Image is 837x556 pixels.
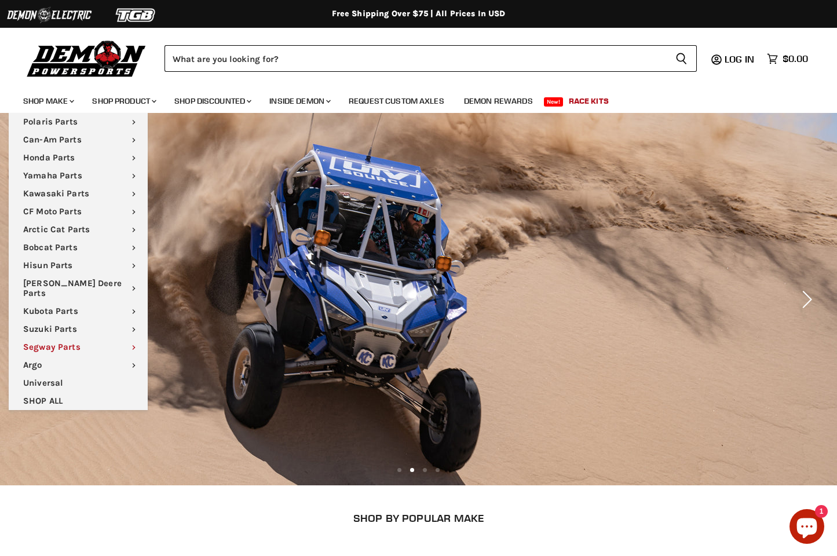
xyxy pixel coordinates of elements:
button: Next [794,288,817,311]
a: Arctic Cat Parts [9,221,148,239]
a: Suzuki Parts [9,320,148,338]
a: Bobcat Parts [9,239,148,257]
a: Kawasaki Parts [9,185,148,203]
img: TGB Logo 2 [93,4,180,26]
a: Segway Parts [9,338,148,356]
a: SHOP ALL [9,392,148,410]
a: Shop Product [83,89,163,113]
form: Product [165,45,697,72]
a: Universal [9,374,148,392]
a: Honda Parts [9,149,148,167]
h2: SHOP BY POPULAR MAKE [14,512,823,524]
a: $0.00 [761,50,814,67]
button: Search [666,45,697,72]
li: Page dot 4 [436,468,440,472]
a: Hisun Parts [9,257,148,275]
a: Polaris Parts [9,113,148,131]
a: CF Moto Parts [9,203,148,221]
span: $0.00 [783,53,808,64]
li: Page dot 1 [397,468,401,472]
a: [PERSON_NAME] Deere Parts [9,275,148,302]
ul: Main menu [9,113,148,410]
a: Log in [719,54,761,64]
img: Demon Electric Logo 2 [6,4,93,26]
a: Inside Demon [261,89,338,113]
li: Page dot 3 [423,468,427,472]
a: Can-Am Parts [9,131,148,149]
inbox-online-store-chat: Shopify online store chat [786,509,828,547]
a: Request Custom Axles [340,89,453,113]
span: Log in [725,53,754,65]
a: Argo [9,356,148,374]
a: Race Kits [560,89,617,113]
a: Kubota Parts [9,302,148,320]
span: New! [544,97,564,107]
a: Demon Rewards [455,89,542,113]
img: Demon Powersports [23,38,150,79]
a: Shop Make [14,89,81,113]
ul: Main menu [14,85,805,113]
input: Search [165,45,666,72]
a: Shop Discounted [166,89,258,113]
a: Yamaha Parts [9,167,148,185]
li: Page dot 2 [410,468,414,472]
